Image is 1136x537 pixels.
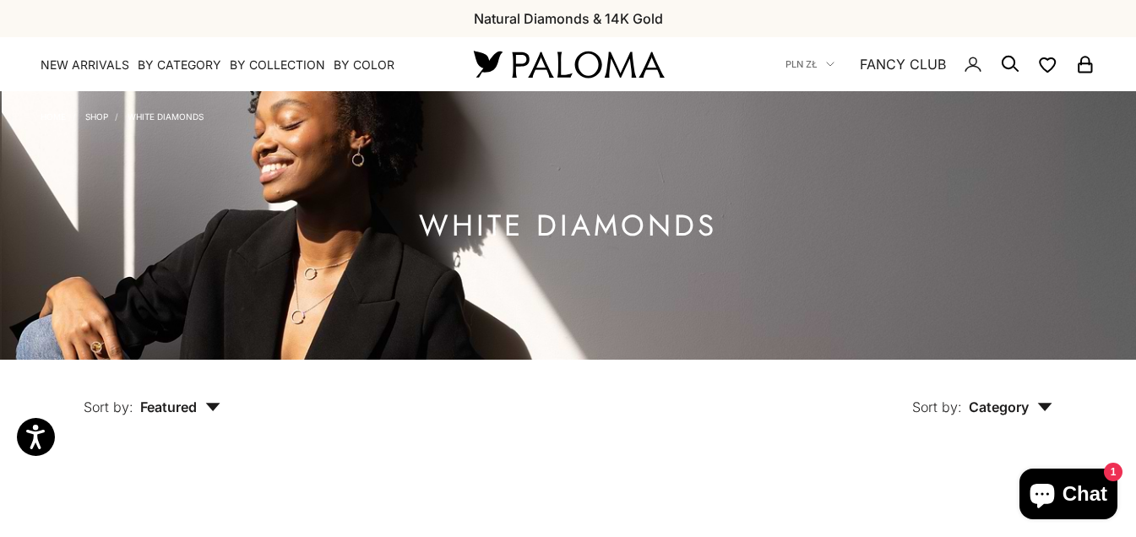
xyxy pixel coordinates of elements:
button: PLN zł [785,57,834,72]
a: FANCY CLUB [860,53,946,75]
span: Sort by: [84,399,133,415]
summary: By Category [138,57,221,73]
nav: Breadcrumb [41,108,204,122]
a: Shop [85,111,108,122]
a: Home [41,111,66,122]
span: Featured [140,399,220,415]
span: Sort by: [912,399,962,415]
nav: Primary navigation [41,57,433,73]
summary: By Collection [230,57,325,73]
nav: Secondary navigation [785,37,1095,91]
span: Category [969,399,1052,415]
p: Natural Diamonds & 14K Gold [474,8,663,30]
summary: By Color [334,57,394,73]
inbox-online-store-chat: Shopify online store chat [1014,469,1122,523]
span: PLN zł [785,57,818,72]
a: NEW ARRIVALS [41,57,129,73]
button: Sort by: Category [873,360,1091,431]
button: Sort by: Featured [45,360,259,431]
a: White Diamonds [128,111,204,122]
h1: White Diamonds [419,215,717,236]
